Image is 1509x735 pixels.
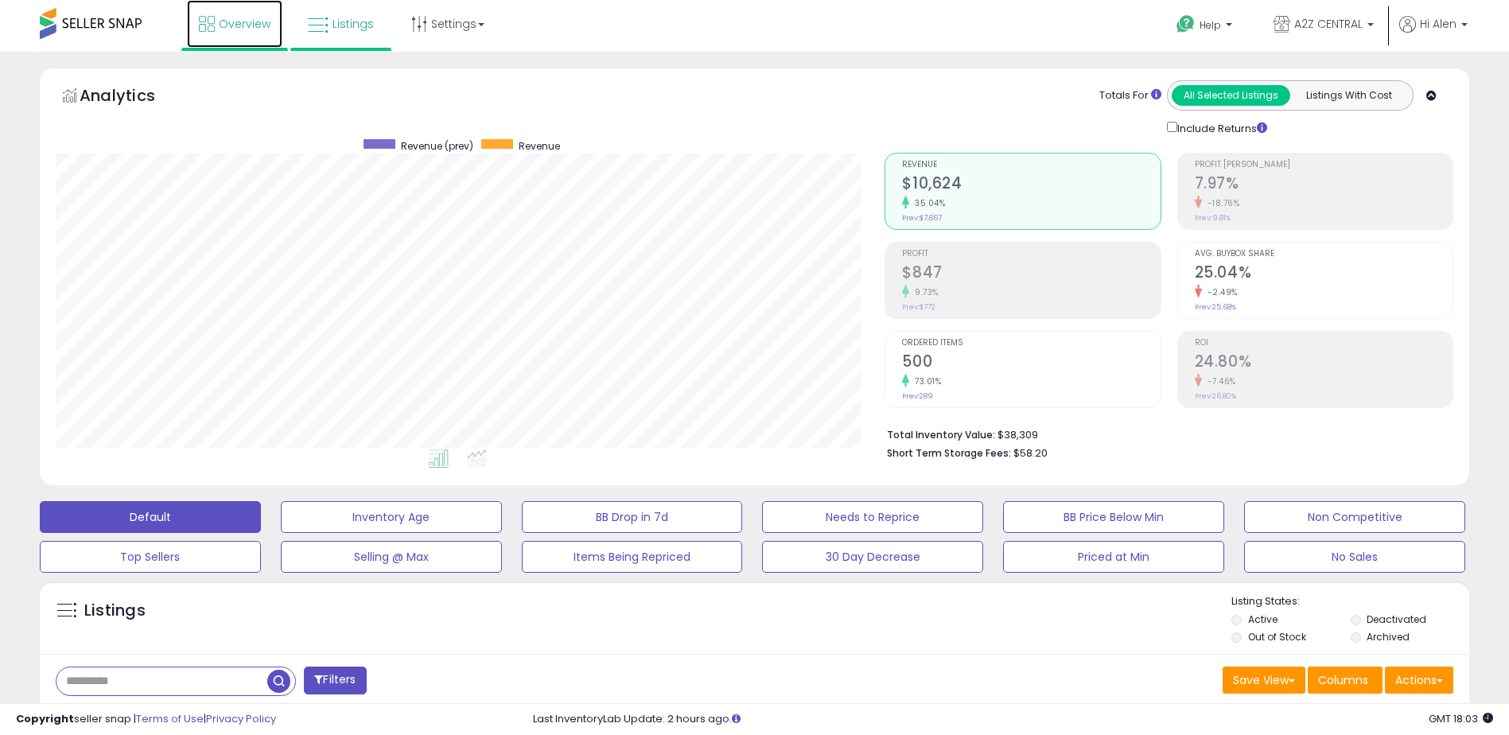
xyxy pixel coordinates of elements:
label: Deactivated [1367,612,1426,626]
span: Avg. Buybox Share [1195,250,1453,259]
button: Columns [1308,667,1383,694]
button: Items Being Repriced [522,541,743,573]
span: Hi Alen [1420,16,1456,32]
h2: $10,624 [902,174,1160,196]
b: Short Term Storage Fees: [887,446,1011,460]
div: Last InventoryLab Update: 2 hours ago. [533,712,1493,727]
a: Terms of Use [136,711,204,726]
small: Prev: 25.68% [1195,302,1236,312]
h5: Analytics [80,84,186,111]
span: Revenue (prev) [401,139,473,153]
a: Hi Alen [1399,16,1468,52]
span: $58.20 [1013,445,1048,461]
button: Actions [1385,667,1453,694]
button: Listings With Cost [1289,85,1408,106]
button: Filters [304,667,366,694]
b: Total Inventory Value: [887,428,995,441]
h2: $847 [902,263,1160,285]
p: Listing States: [1231,594,1469,609]
small: 35.04% [909,197,945,209]
small: Prev: 9.81% [1195,213,1231,223]
span: Ordered Items [902,339,1160,348]
small: Prev: $7,867 [902,213,942,223]
small: -7.46% [1202,375,1236,387]
span: Help [1200,18,1221,32]
small: 73.01% [909,375,941,387]
span: A2Z CENTRAL [1294,16,1363,32]
button: Default [40,501,261,533]
span: Profit [902,250,1160,259]
span: Profit [PERSON_NAME] [1195,161,1453,169]
button: Top Sellers [40,541,261,573]
span: 2025-08-16 18:03 GMT [1429,711,1493,726]
label: Archived [1367,630,1410,644]
h2: 500 [902,352,1160,374]
small: Prev: 289 [902,391,933,401]
button: Inventory Age [281,501,502,533]
button: Save View [1223,667,1305,694]
span: Columns [1318,672,1368,688]
button: Needs to Reprice [762,501,983,533]
a: Privacy Policy [206,711,276,726]
button: Selling @ Max [281,541,502,573]
small: Prev: 26.80% [1195,391,1236,401]
h2: 25.04% [1195,263,1453,285]
small: -2.49% [1202,286,1238,298]
span: ROI [1195,339,1453,348]
i: Get Help [1176,14,1196,34]
li: $38,309 [887,424,1441,443]
button: No Sales [1244,541,1465,573]
button: BB Drop in 7d [522,501,743,533]
small: 9.73% [909,286,939,298]
div: Totals For [1099,88,1161,103]
button: 30 Day Decrease [762,541,983,573]
span: Revenue [902,161,1160,169]
button: Non Competitive [1244,501,1465,533]
strong: Copyright [16,711,74,726]
button: BB Price Below Min [1003,501,1224,533]
h2: 7.97% [1195,174,1453,196]
span: Overview [219,16,270,32]
small: Prev: $772 [902,302,935,312]
label: Active [1248,612,1278,626]
label: Out of Stock [1248,630,1306,644]
h2: 24.80% [1195,352,1453,374]
a: Help [1164,2,1248,52]
button: Priced at Min [1003,541,1224,573]
div: seller snap | | [16,712,276,727]
div: Include Returns [1155,119,1286,137]
span: Listings [333,16,374,32]
button: All Selected Listings [1172,85,1290,106]
h5: Listings [84,600,146,622]
span: Revenue [519,139,560,153]
small: -18.76% [1202,197,1240,209]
